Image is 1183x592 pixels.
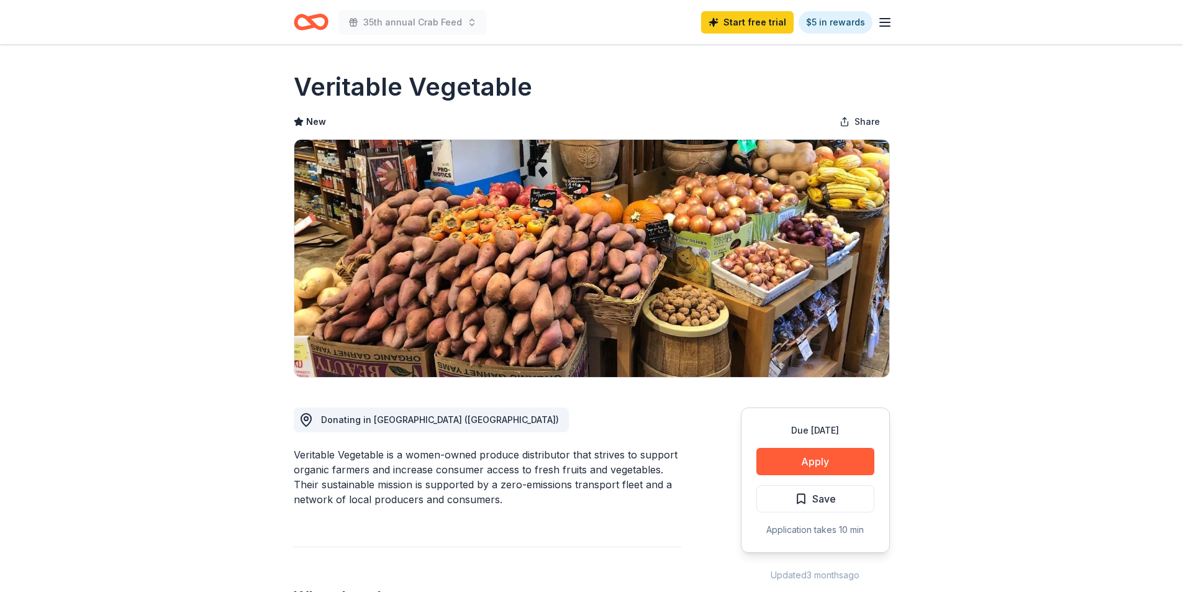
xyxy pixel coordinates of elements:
div: Application takes 10 min [756,522,874,537]
div: Due [DATE] [756,423,874,438]
button: Share [830,109,890,134]
span: Donating in [GEOGRAPHIC_DATA] ([GEOGRAPHIC_DATA]) [321,414,559,425]
div: Veritable Vegetable is a women-owned produce distributor that strives to support organic farmers ... [294,447,681,507]
button: 35th annual Crab Feed [338,10,487,35]
span: Share [854,114,880,129]
span: Save [812,491,836,507]
img: Image for Veritable Vegetable [294,140,889,377]
a: $5 in rewards [799,11,873,34]
h1: Veritable Vegetable [294,70,532,104]
a: Start free trial [701,11,794,34]
a: Home [294,7,329,37]
span: New [306,114,326,129]
span: 35th annual Crab Feed [363,15,462,30]
div: Updated 3 months ago [741,568,890,583]
button: Save [756,485,874,512]
button: Apply [756,448,874,475]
